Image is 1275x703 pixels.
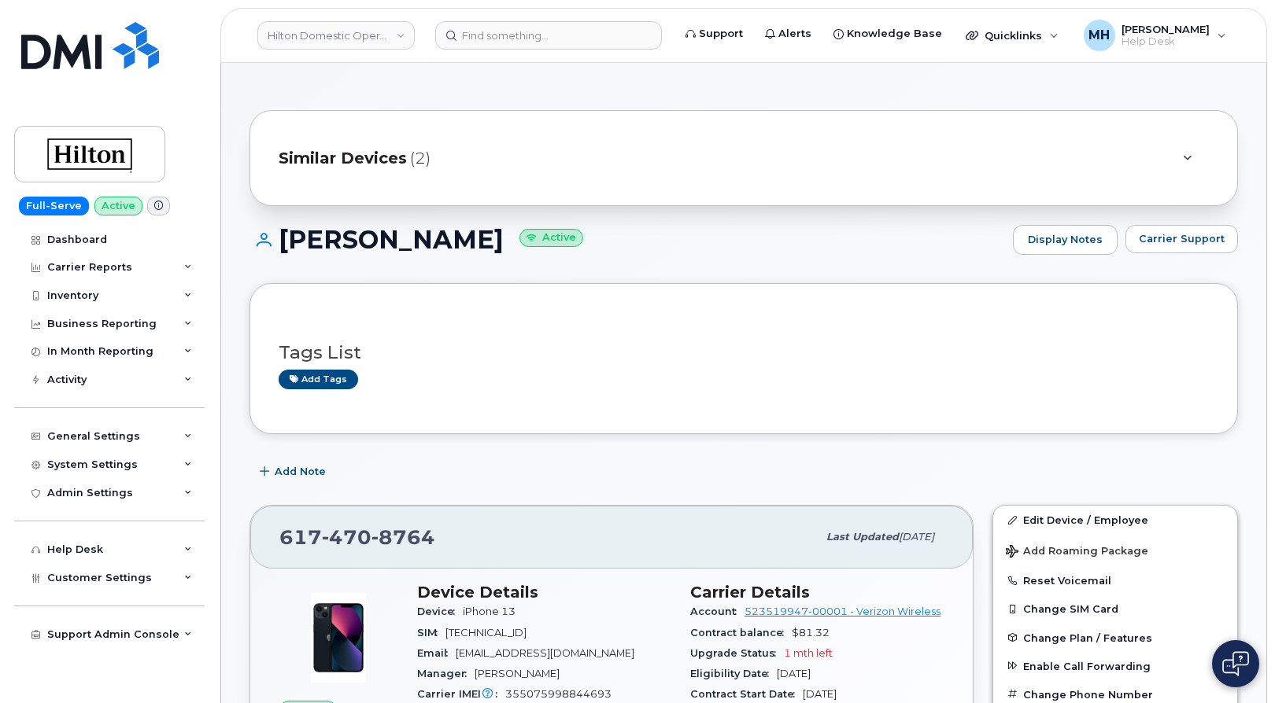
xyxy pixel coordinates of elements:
button: Change SIM Card [993,594,1237,623]
button: Carrier Support [1125,225,1238,253]
span: Contract balance [690,627,792,639]
span: Manager [417,668,475,679]
span: Carrier Support [1139,231,1225,246]
span: Upgrade Status [690,647,784,659]
span: Add Roaming Package [1006,545,1148,560]
span: 617 [279,525,435,549]
span: 355075998844693 [505,688,612,700]
h3: Tags List [279,343,1209,363]
button: Reset Voicemail [993,566,1237,594]
span: Last updated [826,531,899,543]
button: Add Roaming Package [993,534,1237,566]
span: 8764 [371,525,435,549]
span: Contract Start Date [690,688,803,700]
span: [DATE] [777,668,811,679]
h1: [PERSON_NAME] [249,226,1005,253]
img: image20231002-3703462-1ig824h.jpeg [291,591,386,685]
span: Similar Devices [279,147,407,170]
h3: Device Details [417,583,671,602]
span: [PERSON_NAME] [475,668,560,679]
span: SIM [417,627,445,639]
h3: Carrier Details [690,583,944,602]
span: [TECHNICAL_ID] [445,627,527,639]
span: 470 [322,525,371,549]
span: Account [690,605,745,617]
button: Enable Call Forwarding [993,652,1237,680]
span: [DATE] [803,688,837,700]
span: Enable Call Forwarding [1023,660,1151,672]
span: 1 mth left [784,647,833,659]
span: iPhone 13 [463,605,516,617]
img: Open chat [1222,651,1249,676]
span: Device [417,605,463,617]
span: [EMAIL_ADDRESS][DOMAIN_NAME] [456,647,634,659]
button: Add Note [249,458,339,486]
span: Change Plan / Features [1023,631,1152,643]
span: Eligibility Date [690,668,777,679]
a: Edit Device / Employee [993,506,1237,534]
span: Carrier IMEI [417,688,505,700]
button: Change Plan / Features [993,624,1237,652]
a: Display Notes [1013,225,1118,255]
a: 523519947-00001 - Verizon Wireless [745,605,941,617]
span: (2) [410,147,431,170]
small: Active [519,229,583,247]
a: Add tags [279,370,358,389]
span: Email [417,647,456,659]
span: Add Note [275,464,326,479]
span: $81.32 [792,627,830,639]
span: [DATE] [899,531,934,543]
